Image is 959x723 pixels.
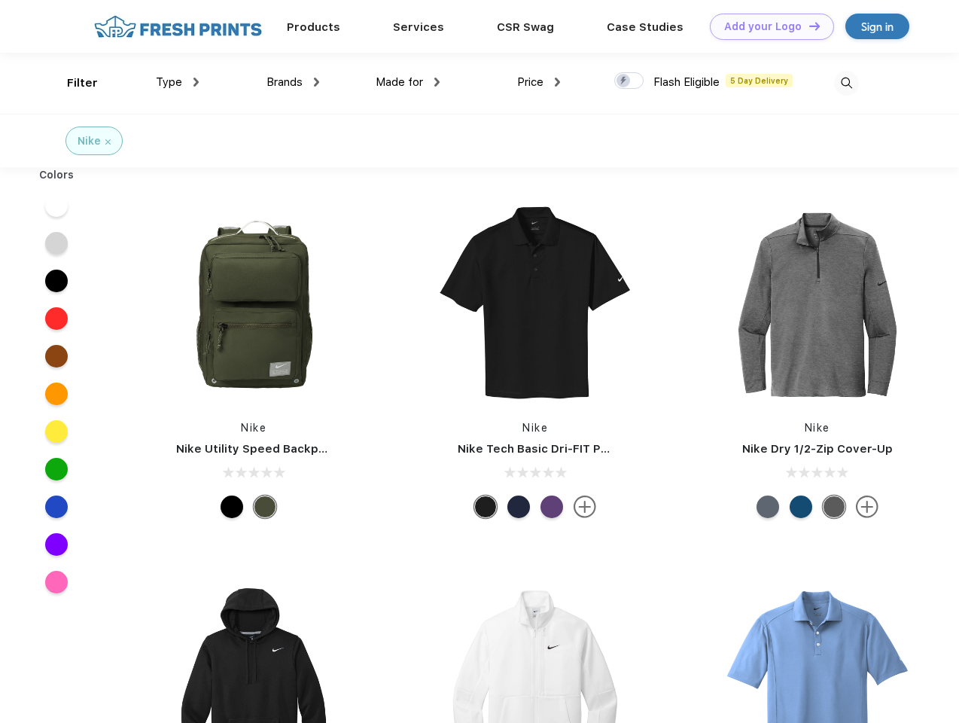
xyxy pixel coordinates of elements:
[555,78,560,87] img: dropdown.png
[574,496,596,518] img: more.svg
[726,74,793,87] span: 5 Day Delivery
[78,133,101,149] div: Nike
[856,496,878,518] img: more.svg
[507,496,530,518] div: Midnight Navy
[90,14,266,40] img: fo%20logo%202.webp
[156,75,182,89] span: Type
[376,75,423,89] span: Made for
[105,139,111,145] img: filter_cancel.svg
[845,14,909,39] a: Sign in
[193,78,199,87] img: dropdown.png
[287,20,340,34] a: Products
[757,496,779,518] div: Navy Heather
[28,167,86,183] div: Colors
[254,496,276,518] div: Cargo Khaki
[522,422,548,434] a: Nike
[497,20,554,34] a: CSR Swag
[742,442,893,456] a: Nike Dry 1/2-Zip Cover-Up
[474,496,497,518] div: Black
[154,205,354,405] img: func=resize&h=266
[790,496,812,518] div: Gym Blue
[435,205,635,405] img: func=resize&h=266
[176,442,339,456] a: Nike Utility Speed Backpack
[458,442,619,456] a: Nike Tech Basic Dri-FIT Polo
[241,422,266,434] a: Nike
[653,75,720,89] span: Flash Eligible
[724,20,802,33] div: Add your Logo
[717,205,918,405] img: func=resize&h=266
[861,18,894,35] div: Sign in
[834,71,859,96] img: desktop_search.svg
[805,422,830,434] a: Nike
[221,496,243,518] div: Black
[823,496,845,518] div: Black Heather
[434,78,440,87] img: dropdown.png
[809,22,820,30] img: DT
[540,496,563,518] div: Varsity Purple
[517,75,543,89] span: Price
[266,75,303,89] span: Brands
[67,75,98,92] div: Filter
[314,78,319,87] img: dropdown.png
[393,20,444,34] a: Services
